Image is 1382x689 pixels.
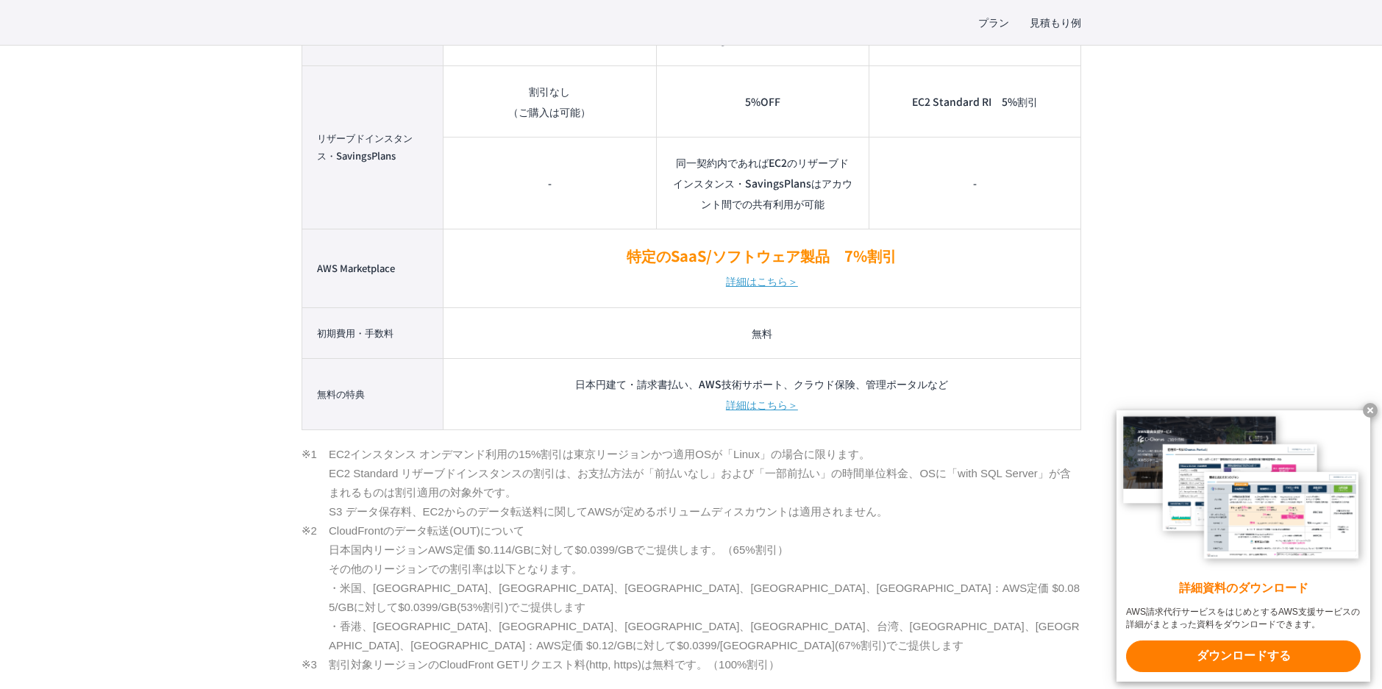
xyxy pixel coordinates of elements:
[1030,15,1081,30] a: 見積もり例
[656,65,869,137] td: 5%OFF
[302,307,444,358] th: 初期費用・手数料
[802,26,825,48] em: 6%
[302,358,444,429] th: 無料の特典
[302,65,444,229] th: リザーブドインスタンス・SavingsPlans
[444,307,1080,358] td: 無料
[978,15,1009,30] a: プラン
[869,137,1080,229] td: -
[656,137,869,229] td: 同一契約内であればEC2のリザーブドインスタンス・SavingsPlansはアカウント間での共有利用が可能
[302,445,1081,521] li: EC2インスタンス オンデマンド利用の15%割引は東京リージョンかつ適用OSが「Linux」の場合に限ります。 EC2 Standard リザーブドインスタンスの割引は、お支払方法が「前払いなし...
[302,229,444,307] th: AWS Marketplace
[726,394,798,415] a: 詳細はこちら＞
[302,655,1081,674] li: 割引対象リージョンのCloudFront GETリクエスト料(http, https)は無料です。（100%割引）
[444,137,656,229] td: -
[1126,640,1361,672] x-t: ダウンロードする
[726,269,798,293] a: 詳細はこちら＞
[627,245,897,266] em: 特定のSaaS/ソフトウェア製品 7%割引
[869,65,1080,137] td: EC2 Standard RI 5%割引
[444,358,1080,429] td: 日本円建て・請求書払い、AWS技術サポート、クラウド保険、管理ポータルなど
[444,65,656,137] td: 割引なし （ご購入は可能）
[302,521,1081,655] li: CloudFrontのデータ転送(OUT)について 日本国内リージョンAWS定価 $0.114/GBに対して$0.0399/GBでご提供します。（65%割引） その他のリージョンでの割引率は以下...
[1116,410,1370,682] a: 詳細資料のダウンロード AWS請求代行サービスをはじめとするAWS支援サービスの詳細がまとまった資料をダウンロードできます。 ダウンロードする
[1126,580,1361,597] x-t: 詳細資料のダウンロード
[1126,606,1361,631] x-t: AWS請求代行サービスをはじめとするAWS支援サービスの詳細がまとまった資料をダウンロードできます。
